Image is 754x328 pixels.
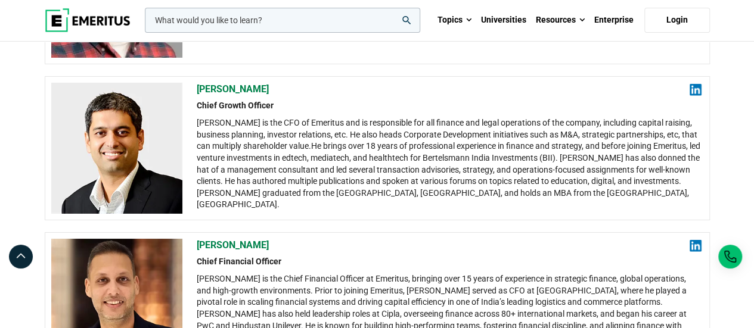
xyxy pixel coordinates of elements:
[197,239,702,252] h2: [PERSON_NAME]
[51,83,182,214] img: Pranjal
[197,83,702,96] h2: [PERSON_NAME]
[145,8,420,33] input: woocommerce-product-search-field-0
[197,256,702,268] h2: Chief Financial Officer
[197,117,702,211] div: [PERSON_NAME] is the CFO of Emeritus and is responsible for all finance and legal operations of t...
[690,84,702,96] img: linkedin.png
[690,240,702,252] img: linkedin.png
[197,100,702,112] h2: Chief Growth Officer
[644,8,710,33] a: Login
